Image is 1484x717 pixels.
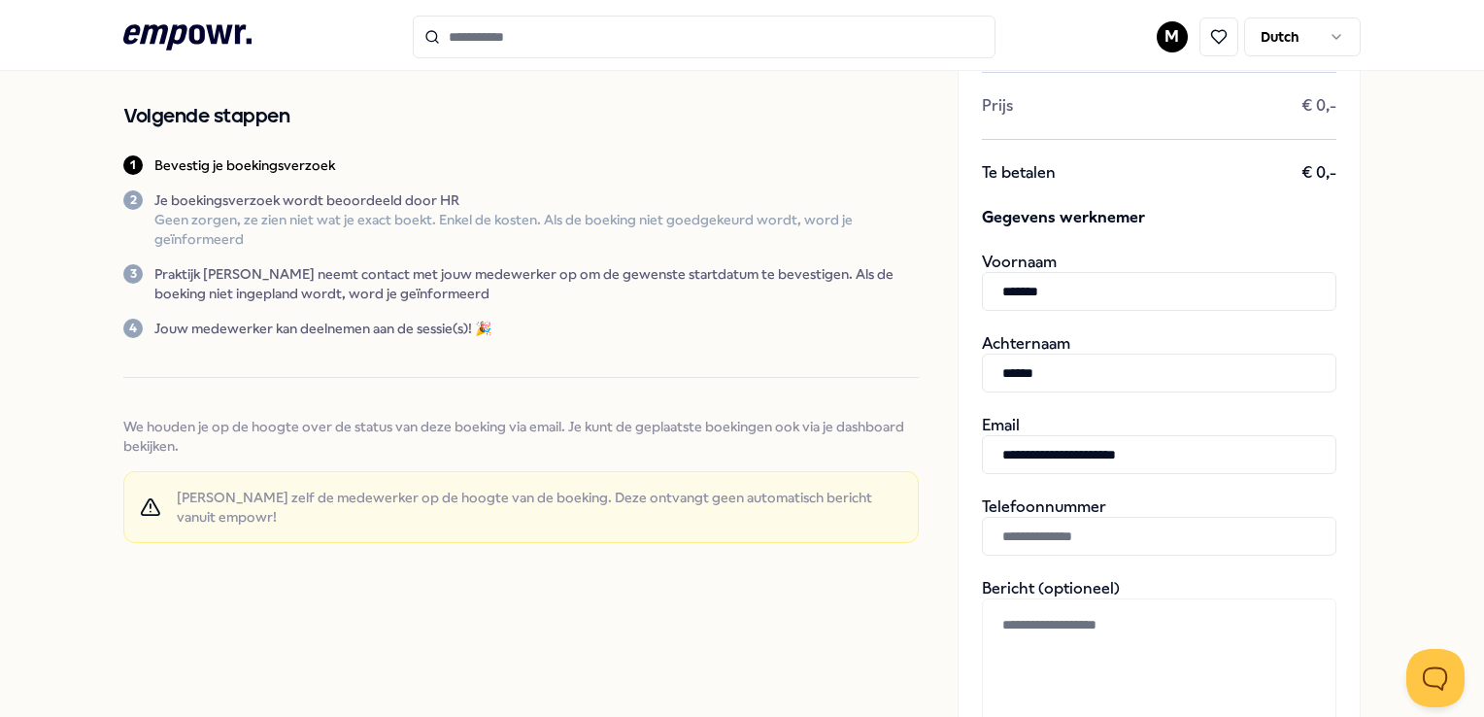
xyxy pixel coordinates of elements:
[982,334,1336,393] div: Achternaam
[982,497,1336,556] div: Telefoonnummer
[123,155,143,175] div: 1
[177,488,902,527] span: [PERSON_NAME] zelf de medewerker op de hoogte van de boeking. Deze ontvangt geen automatisch beri...
[1406,649,1465,707] iframe: Help Scout Beacon - Open
[154,319,491,338] p: Jouw medewerker kan deelnemen aan de sessie(s)! 🎉
[123,417,918,456] span: We houden je op de hoogte over de status van deze boeking via email. Je kunt de geplaatste boekin...
[413,16,995,58] input: Search for products, categories or subcategories
[1301,163,1336,183] span: € 0,-
[123,264,143,284] div: 3
[982,163,1056,183] span: Te betalen
[123,101,918,132] h2: Volgende stappen
[154,190,918,210] p: Je boekingsverzoek wordt beoordeeld door HR
[123,190,143,210] div: 2
[154,264,918,303] p: Praktijk [PERSON_NAME] neemt contact met jouw medewerker op om de gewenste startdatum te bevestig...
[154,155,335,175] p: Bevestig je boekingsverzoek
[982,253,1336,311] div: Voornaam
[982,416,1336,474] div: Email
[1301,96,1336,116] span: € 0,-
[123,319,143,338] div: 4
[982,206,1336,229] span: Gegevens werknemer
[154,210,918,249] p: Geen zorgen, ze zien niet wat je exact boekt. Enkel de kosten. Als de boeking niet goedgekeurd wo...
[1157,21,1188,52] button: M
[982,96,1013,116] span: Prijs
